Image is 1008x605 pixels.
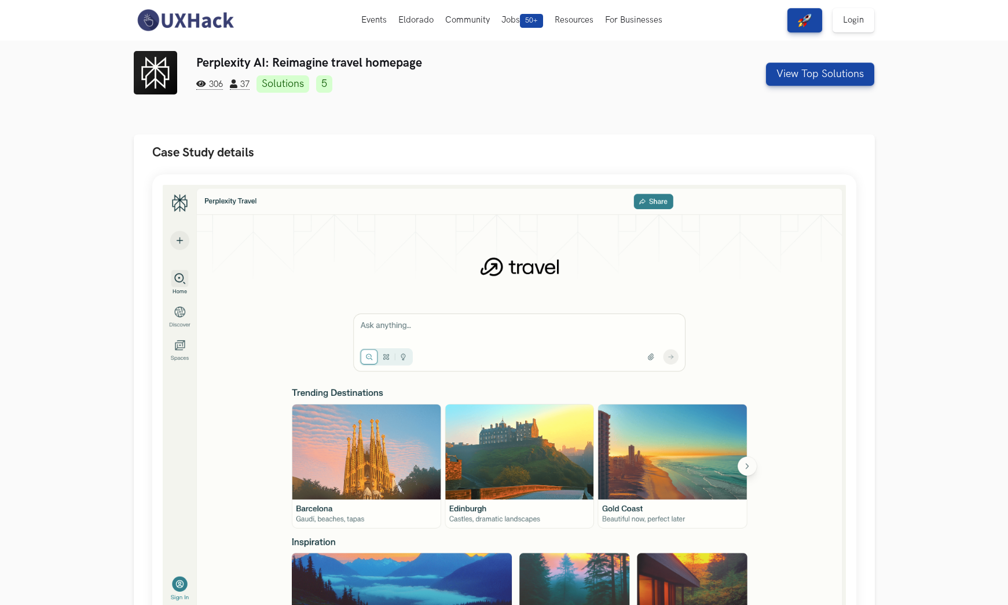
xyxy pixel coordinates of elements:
span: 37 [230,79,250,90]
button: View Top Solutions [766,63,874,86]
span: 50+ [520,14,543,28]
a: 5 [316,75,332,93]
span: Case Study details [152,145,254,161]
img: rocket [798,13,812,27]
img: Perplexity AI logo [134,51,177,94]
img: UXHack-logo.png [134,8,237,32]
button: Case Study details [134,134,875,171]
span: 306 [196,79,223,90]
a: Login [833,8,874,32]
h3: Perplexity AI: Reimagine travel homepage [196,56,687,70]
a: Solutions [256,75,309,93]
